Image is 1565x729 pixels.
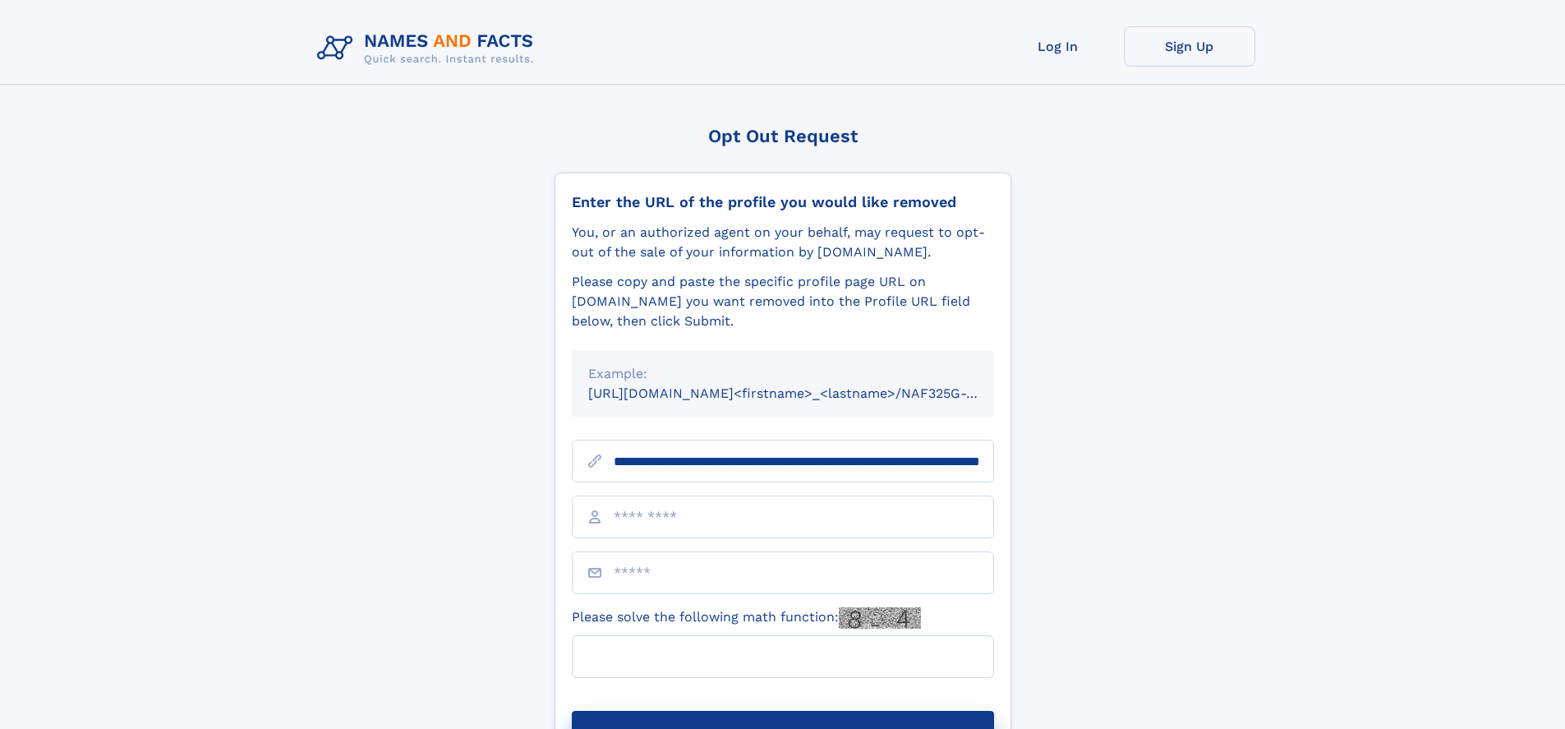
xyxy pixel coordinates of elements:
[555,126,1011,146] div: Opt Out Request
[588,364,978,384] div: Example:
[1124,26,1255,67] a: Sign Up
[572,223,994,262] div: You, or an authorized agent on your behalf, may request to opt-out of the sale of your informatio...
[992,26,1124,67] a: Log In
[572,193,994,211] div: Enter the URL of the profile you would like removed
[311,26,547,71] img: Logo Names and Facts
[588,385,1025,401] small: [URL][DOMAIN_NAME]<firstname>_<lastname>/NAF325G-xxxxxxxx
[572,607,921,629] label: Please solve the following math function:
[572,272,994,331] div: Please copy and paste the specific profile page URL on [DOMAIN_NAME] you want removed into the Pr...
